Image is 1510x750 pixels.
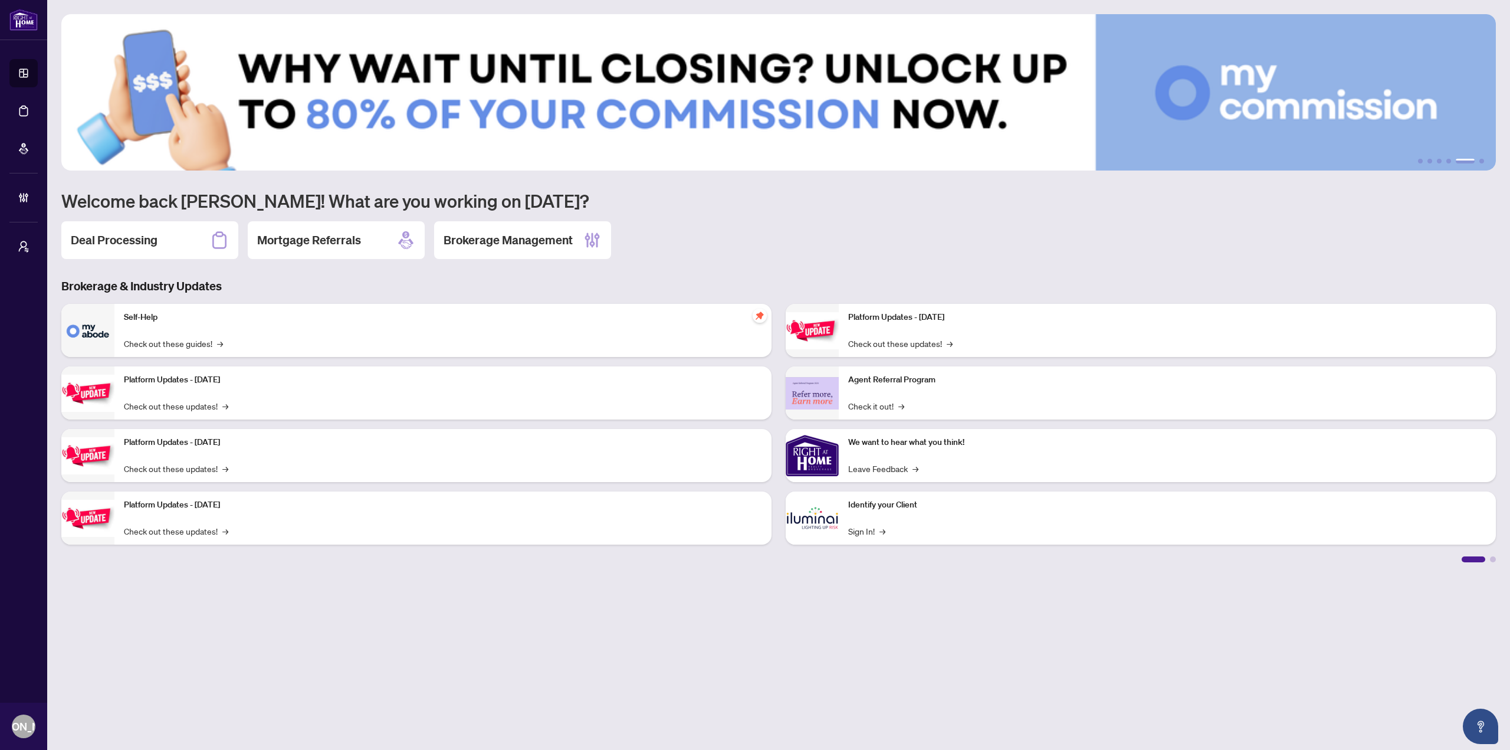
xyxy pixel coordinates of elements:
p: Self-Help [124,311,762,324]
a: Check out these updates!→ [124,525,228,538]
p: Identify your Client [848,499,1486,512]
button: 4 [1446,159,1451,163]
span: user-switch [18,241,29,253]
a: Leave Feedback→ [848,462,918,475]
a: Check it out!→ [848,399,904,412]
span: → [222,399,228,412]
h2: Deal Processing [71,232,157,248]
img: Agent Referral Program [786,377,839,410]
img: logo [9,9,38,31]
button: 5 [1456,159,1475,163]
img: Platform Updates - July 21, 2025 [61,437,114,474]
span: → [898,399,904,412]
p: Platform Updates - [DATE] [124,436,762,449]
img: Slide 4 [61,14,1496,171]
h1: Welcome back [PERSON_NAME]! What are you working on [DATE]? [61,189,1496,212]
p: Agent Referral Program [848,374,1486,387]
span: → [947,337,953,350]
p: We want to hear what you think! [848,436,1486,449]
button: 1 [1418,159,1423,163]
a: Sign In!→ [848,525,885,538]
p: Platform Updates - [DATE] [848,311,1486,324]
img: Identify your Client [786,492,839,545]
span: → [912,462,918,475]
span: → [222,525,228,538]
span: → [222,462,228,475]
button: Open asap [1463,709,1498,744]
img: Platform Updates - July 8, 2025 [61,500,114,537]
span: pushpin [753,309,767,323]
h2: Brokerage Management [444,232,573,248]
a: Check out these guides!→ [124,337,223,350]
span: → [879,525,885,538]
img: Platform Updates - June 23, 2025 [786,312,839,349]
span: → [217,337,223,350]
p: Platform Updates - [DATE] [124,374,762,387]
img: We want to hear what you think! [786,429,839,482]
button: 3 [1437,159,1442,163]
h3: Brokerage & Industry Updates [61,278,1496,294]
a: Check out these updates!→ [848,337,953,350]
h2: Mortgage Referrals [257,232,361,248]
a: Check out these updates!→ [124,399,228,412]
a: Check out these updates!→ [124,462,228,475]
img: Platform Updates - September 16, 2025 [61,375,114,412]
img: Self-Help [61,304,114,357]
button: 2 [1427,159,1432,163]
p: Platform Updates - [DATE] [124,499,762,512]
button: 6 [1479,159,1484,163]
